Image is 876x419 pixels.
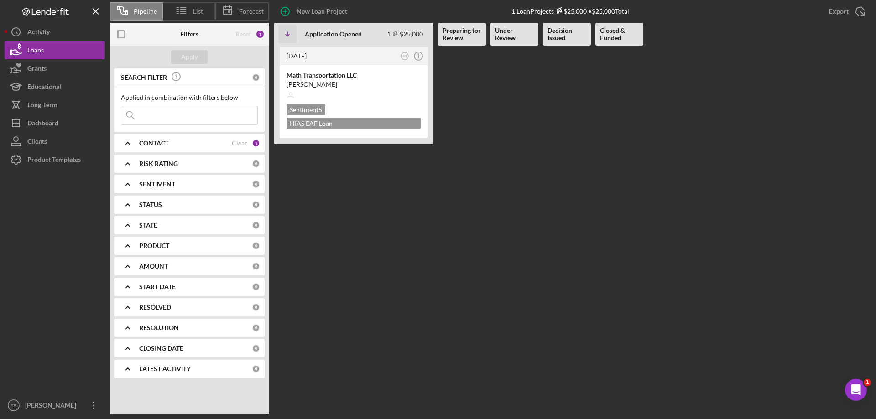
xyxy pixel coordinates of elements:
span: 1 [864,379,871,386]
b: RESOLVED [139,304,171,311]
b: RISK RATING [139,160,178,167]
b: SEARCH FILTER [121,74,167,81]
div: 0 [252,73,260,82]
div: 1 [255,30,265,39]
div: Export [829,2,849,21]
button: Product Templates [5,150,105,169]
div: $25,000 [554,7,587,15]
button: Apply [171,50,208,64]
b: Closed & Funded [600,27,639,41]
b: CLOSING DATE [139,345,183,352]
div: 0 [252,303,260,311]
b: Preparing for Review [443,27,481,41]
button: SR[PERSON_NAME] [5,396,105,414]
a: [DATE]SRMath Transportation LLC[PERSON_NAME]Sentiment5HIAS EAF Loan Application_[US_STATE]$25,000 [278,46,429,140]
div: 0 [252,180,260,188]
div: 0 [252,344,260,352]
button: Dashboard [5,114,105,132]
b: Decision Issued [547,27,586,41]
b: STATE [139,222,157,229]
b: CONTACT [139,140,169,147]
span: Pipeline [134,8,157,15]
div: [PERSON_NAME] [287,80,421,89]
b: RESOLUTION [139,324,179,331]
div: 1 $25,000 [387,30,423,38]
div: Activity [27,23,50,43]
b: LATEST ACTIVITY [139,365,191,372]
div: Product Templates [27,150,81,171]
div: Math Transportation LLC [287,71,421,80]
b: Filters [180,31,198,38]
div: Educational [27,78,61,98]
div: Dashboard [27,114,58,134]
button: Activity [5,23,105,41]
time: 2025-07-30 20:11 [287,52,307,60]
div: New Loan Project [297,2,347,21]
b: SENTIMENT [139,181,175,188]
button: Educational [5,78,105,96]
text: SR [403,54,407,57]
div: 0 [252,324,260,332]
button: Grants [5,59,105,78]
b: AMOUNT [139,263,168,270]
b: START DATE [139,283,176,290]
b: PRODUCT [139,242,169,249]
div: 0 [252,262,260,270]
div: [PERSON_NAME] [23,396,82,417]
div: 0 [252,160,260,168]
div: Apply [181,50,198,64]
b: STATUS [139,201,162,208]
text: SR [10,403,16,408]
div: HIAS EAF Loan Application_[US_STATE] $25,000 [287,118,421,129]
div: 0 [252,283,260,291]
b: Application Opened [305,31,362,38]
div: 0 [252,365,260,373]
div: Sentiment 5 [287,104,325,115]
div: Loans [27,41,44,62]
div: Grants [27,59,47,80]
div: 1 [252,139,260,147]
iframe: Intercom live chat [845,379,867,401]
button: New Loan Project [274,2,356,21]
div: Long-Term [27,96,57,116]
button: Clients [5,132,105,150]
div: Clients [27,132,47,153]
button: Loans [5,41,105,59]
div: Clear [232,140,247,147]
div: 0 [252,221,260,229]
button: SR [399,50,411,62]
div: 0 [252,242,260,250]
button: Export [820,2,871,21]
div: 0 [252,201,260,209]
div: Applied in combination with filters below [121,94,258,101]
div: 1 Loan Projects • $25,000 Total [511,7,629,15]
span: Forecast [239,8,264,15]
b: Under Review [495,27,534,41]
button: Long-Term [5,96,105,114]
div: Reset [235,31,251,38]
span: List [193,8,203,15]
